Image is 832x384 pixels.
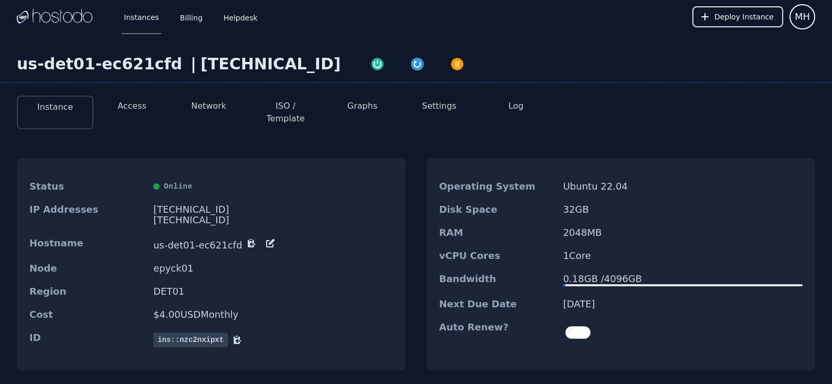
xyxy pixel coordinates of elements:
dt: Node [29,263,145,274]
dd: 1 Core [563,251,803,261]
img: Power Off [450,57,465,71]
dt: RAM [439,227,555,238]
button: Restart [397,55,437,71]
dt: IP Addresses [29,204,145,225]
div: [TECHNICAL_ID] [153,204,393,215]
dd: $ 4.00 USD Monthly [153,309,393,320]
button: Log [509,100,524,112]
dd: [DATE] [563,299,803,309]
button: Access [118,100,146,112]
button: User menu [789,4,815,29]
button: Network [191,100,226,112]
button: Deploy Instance [692,6,783,27]
span: Deploy Instance [714,12,774,22]
dt: Status [29,181,145,192]
div: us-det01-ec621cfd [17,55,186,74]
button: Power Off [437,55,477,71]
span: MH [795,9,810,24]
div: 0.18 GB / 4096 GB [563,274,803,284]
dd: Ubuntu 22.04 [563,181,803,192]
img: Logo [17,9,92,25]
dt: Cost [29,309,145,320]
div: Online [153,181,393,192]
dd: DET01 [153,286,393,297]
div: [TECHNICAL_ID] [153,215,393,225]
button: Settings [422,100,457,112]
div: [TECHNICAL_ID] [201,55,341,74]
button: ISO / Template [256,100,315,125]
dt: Operating System [439,181,555,192]
span: ins::nzc2nxipxt [153,333,228,347]
dd: 32 GB [563,204,803,215]
dt: Hostname [29,238,145,251]
dt: ID [29,333,145,347]
dd: epyck01 [153,263,393,274]
img: Power On [370,57,385,71]
button: Power On [357,55,397,71]
dt: vCPU Cores [439,251,555,261]
dd: 2048 MB [563,227,803,238]
dt: Region [29,286,145,297]
dt: Auto Renew? [439,322,555,343]
dt: Disk Space [439,204,555,215]
button: Instance [37,101,73,113]
img: Restart [410,57,425,71]
button: Graphs [347,100,377,112]
div: | [186,55,201,74]
dt: Bandwidth [439,274,555,286]
dd: us-det01-ec621cfd [153,238,393,251]
dt: Next Due Date [439,299,555,309]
